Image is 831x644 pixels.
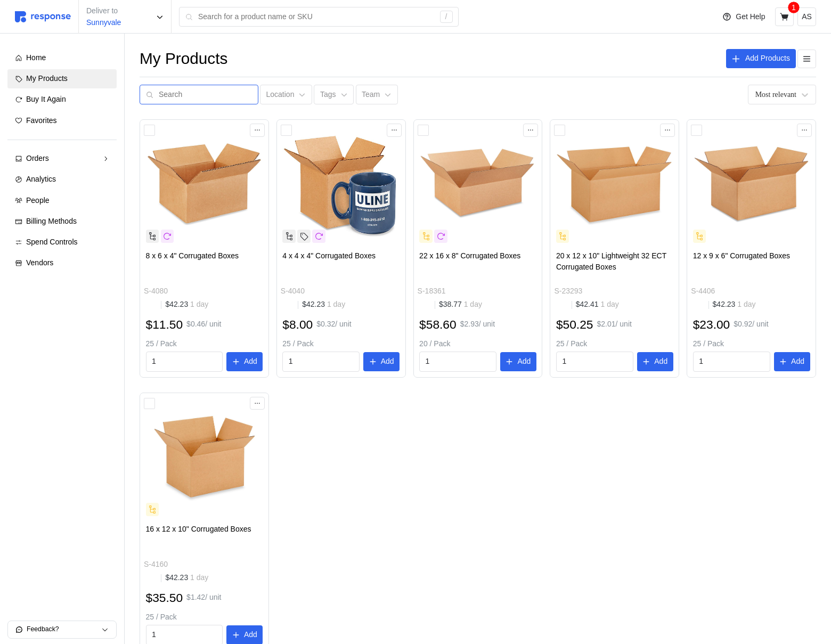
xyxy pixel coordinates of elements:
[554,286,582,297] p: S-23293
[302,299,345,311] p: $42.23
[716,7,771,27] button: Get Help
[7,170,117,189] a: Analytics
[462,300,482,308] span: 1 day
[281,286,305,297] p: S-4040
[186,319,221,330] p: $0.46 / unit
[165,299,208,311] p: $42.23
[599,300,619,308] span: 1 day
[562,352,627,371] input: Qty
[27,625,101,634] p: Feedback?
[266,89,295,101] p: Location
[597,319,631,330] p: $2.01 / unit
[316,319,351,330] p: $0.32 / unit
[144,286,168,297] p: S-4080
[556,251,666,272] span: 20 x 12 x 10" Lightweight 32 ECT Corrugated Boxes
[26,116,57,125] span: Favorites
[7,254,117,273] a: Vendors
[7,90,117,109] a: Buy It Again
[7,69,117,88] a: My Products
[26,74,68,83] span: My Products
[140,48,227,69] h1: My Products
[26,175,56,183] span: Analytics
[260,85,312,105] button: Location
[7,111,117,131] a: Favorites
[244,629,257,641] p: Add
[186,592,221,604] p: $1.42 / unit
[755,89,796,100] div: Most relevant
[556,126,673,243] img: S-23293
[713,299,756,311] p: $42.23
[802,11,812,23] p: AS
[7,233,117,252] a: Spend Controls
[734,319,768,330] p: $0.92 / unit
[26,217,77,225] span: Billing Methods
[144,559,168,570] p: S-4160
[654,356,667,368] p: Add
[26,258,53,267] span: Vendors
[419,316,457,333] h2: $58.60
[86,5,121,17] p: Deliver to
[198,7,434,27] input: Search for a product name or SKU
[146,612,263,623] p: 25 / Pack
[745,53,790,64] p: Add Products
[282,338,400,350] p: 25 / Pack
[8,621,116,638] button: Feedback?
[7,149,117,168] a: Orders
[146,251,239,260] span: 8 x 6 x 4" Corrugated Boxes
[7,48,117,68] a: Home
[282,126,400,243] img: S-4040
[314,85,354,105] button: Tags
[693,338,810,350] p: 25 / Pack
[146,590,183,606] h2: $35.50
[363,352,400,371] button: Add
[26,53,46,62] span: Home
[418,286,446,297] p: S-18361
[282,316,313,333] h2: $8.00
[320,89,336,101] p: Tags
[699,352,764,371] input: Qty
[188,573,208,582] span: 1 day
[500,352,536,371] button: Add
[691,286,715,297] p: S-4406
[244,356,257,368] p: Add
[419,338,536,350] p: 20 / Pack
[419,126,536,243] img: S-18361
[556,316,593,333] h2: $50.25
[517,356,531,368] p: Add
[356,85,398,105] button: Team
[26,153,98,165] div: Orders
[693,126,810,243] img: S-4406
[460,319,495,330] p: $2.93 / unit
[146,525,251,533] span: 16 x 12 x 10" Corrugated Boxes
[419,251,520,260] span: 22 x 16 x 8" Corrugated Boxes
[693,316,730,333] h2: $23.00
[15,11,71,22] img: svg%3e
[637,352,673,371] button: Add
[152,352,217,371] input: Qty
[325,300,345,308] span: 1 day
[86,17,121,29] p: Sunnyvale
[774,352,810,371] button: Add
[556,338,673,350] p: 25 / Pack
[362,89,380,101] p: Team
[26,196,50,205] span: People
[282,251,376,260] span: 4 x 4 x 4" Corrugated Boxes
[736,11,765,23] p: Get Help
[7,191,117,210] a: People
[7,212,117,231] a: Billing Methods
[146,338,263,350] p: 25 / Pack
[146,316,183,333] h2: $11.50
[226,352,263,371] button: Add
[159,85,252,104] input: Search
[735,300,755,308] span: 1 day
[440,11,453,23] div: /
[26,238,78,246] span: Spend Controls
[165,572,208,584] p: $42.23
[576,299,619,311] p: $42.41
[188,300,208,308] span: 1 day
[693,251,790,260] span: 12 x 9 x 6" Corrugated Boxes
[381,356,394,368] p: Add
[146,126,263,243] img: S-4080
[289,352,354,371] input: Qty
[426,352,491,371] input: Qty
